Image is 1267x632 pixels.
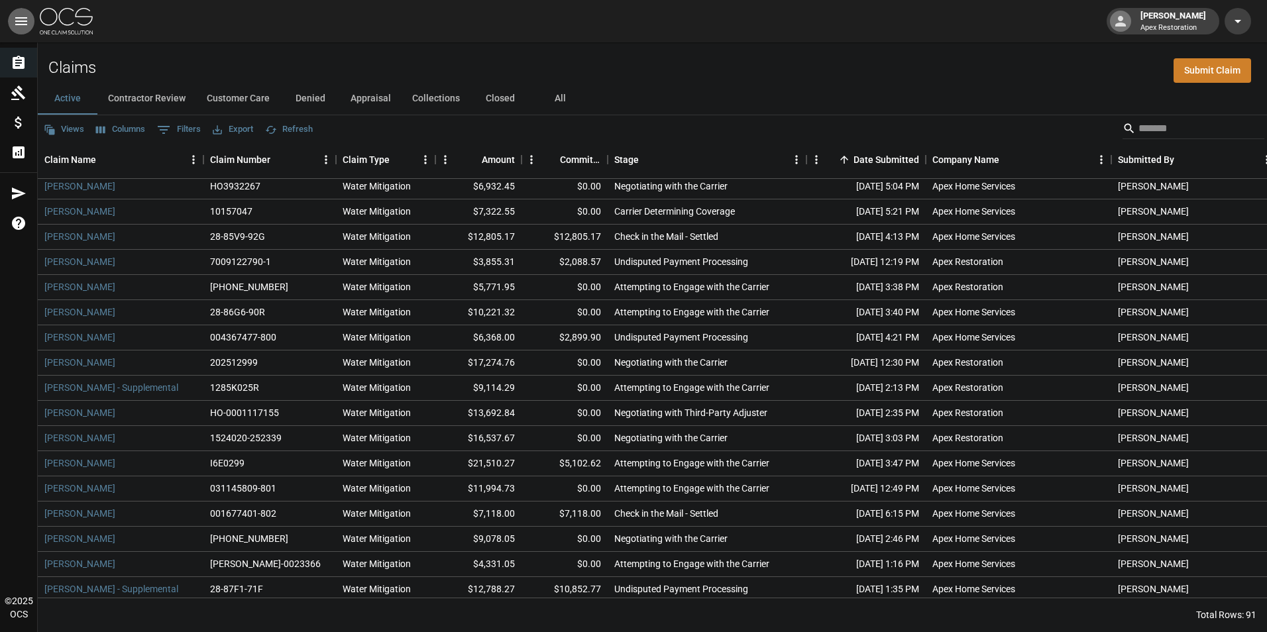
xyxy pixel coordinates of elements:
div: Connor Levi [1118,582,1189,596]
button: Closed [470,83,530,115]
div: Apex Restoration [932,406,1003,419]
div: $0.00 [522,174,608,199]
a: [PERSON_NAME] [44,557,115,570]
div: Connor Levi [1118,180,1189,193]
div: 28-85V9-92G [210,230,265,243]
div: Connor Levi [1118,356,1189,369]
img: ocs-logo-white-transparent.png [40,8,93,34]
div: 7009122790-1 [210,255,271,268]
div: Water Mitigation [343,255,411,268]
div: Negotiating with Third-Party Adjuster [614,406,767,419]
div: Apex Home Services [932,180,1015,193]
div: [DATE] 3:38 PM [806,275,926,300]
div: Water Mitigation [343,205,411,218]
div: Attempting to Engage with the Carrier [614,305,769,319]
h2: Claims [48,58,96,78]
div: $10,221.32 [435,300,522,325]
button: Appraisal [340,83,402,115]
div: Connor Levi [1118,456,1189,470]
div: Water Mitigation [343,381,411,394]
div: 300-0384880-2025 [210,280,288,293]
div: Water Mitigation [343,406,411,419]
a: [PERSON_NAME] - Supplemental [44,582,178,596]
button: Sort [541,150,560,169]
div: Connor Levi [1118,205,1189,218]
button: Menu [522,150,541,170]
div: Attempting to Engage with the Carrier [614,557,769,570]
div: Negotiating with the Carrier [614,180,728,193]
div: Apex Restoration [932,356,1003,369]
div: $0.00 [522,476,608,501]
a: [PERSON_NAME] [44,255,115,268]
div: Undisputed Payment Processing [614,331,748,344]
div: $21,510.27 [435,451,522,476]
div: $0.00 [522,426,608,451]
div: 1285K025R [210,381,259,394]
div: Apex Home Services [932,482,1015,495]
button: Active [38,83,97,115]
div: Negotiating with the Carrier [614,356,728,369]
div: Connor Levi [1118,230,1189,243]
div: Stage [614,141,639,178]
button: Views [40,119,87,140]
div: Claim Name [44,141,96,178]
a: [PERSON_NAME] [44,230,115,243]
button: Menu [806,150,826,170]
div: Search [1123,118,1264,142]
button: Menu [415,150,435,170]
div: [DATE] 4:21 PM [806,325,926,350]
div: HO-0001117155 [210,406,279,419]
div: 031145809-801 [210,482,276,495]
div: Water Mitigation [343,431,411,445]
button: Sort [639,150,657,169]
button: Menu [316,150,336,170]
div: Negotiating with the Carrier [614,532,728,545]
div: PRAH-0023366 [210,557,321,570]
div: Water Mitigation [343,356,411,369]
a: [PERSON_NAME] [44,431,115,445]
a: [PERSON_NAME] - Supplemental [44,381,178,394]
a: [PERSON_NAME] [44,406,115,419]
div: Negotiating with the Carrier [614,431,728,445]
div: Claim Name [38,141,203,178]
div: Undisputed Payment Processing [614,255,748,268]
div: Connor Levi [1118,331,1189,344]
div: Water Mitigation [343,532,411,545]
div: $10,852.77 [522,577,608,602]
div: [DATE] 5:04 PM [806,174,926,199]
div: Connor Levi [1118,482,1189,495]
div: $7,322.55 [435,199,522,225]
div: Apex Restoration [932,280,1003,293]
button: Select columns [93,119,148,140]
div: Check in the Mail - Settled [614,230,718,243]
div: 004367477-800 [210,331,276,344]
div: $12,805.17 [435,225,522,250]
div: Connor Levi [1118,507,1189,520]
a: [PERSON_NAME] [44,456,115,470]
div: $0.00 [522,300,608,325]
button: Collections [402,83,470,115]
div: $7,118.00 [522,501,608,527]
div: Apex Home Services [932,507,1015,520]
button: Sort [270,150,289,169]
div: Date Submitted [806,141,926,178]
div: Attempting to Engage with the Carrier [614,482,769,495]
div: [DATE] 2:35 PM [806,401,926,426]
button: Refresh [262,119,316,140]
div: $6,932.45 [435,174,522,199]
div: 1524020-252339 [210,431,282,445]
button: Menu [435,150,455,170]
a: [PERSON_NAME] [44,482,115,495]
div: [DATE] 12:49 PM [806,476,926,501]
a: [PERSON_NAME] [44,356,115,369]
button: Menu [184,150,203,170]
div: 01-009-017210 [210,532,288,545]
a: [PERSON_NAME] [44,331,115,344]
div: [PERSON_NAME] [1135,9,1211,33]
div: $17,274.76 [435,350,522,376]
div: $12,805.17 [522,225,608,250]
div: I6E0299 [210,456,245,470]
div: Date Submitted [854,141,919,178]
div: Amount [482,141,515,178]
a: [PERSON_NAME] [44,507,115,520]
